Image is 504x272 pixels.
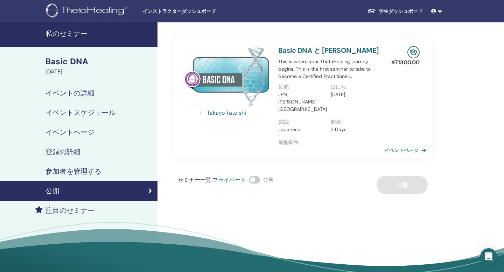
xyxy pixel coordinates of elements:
h4: 公開 [45,187,59,195]
span: セミナー一覧 : [178,176,212,184]
p: [DATE] [331,91,379,98]
img: graduation-cap-white.svg [367,8,376,14]
p: ¥ 71300.00 [391,58,420,67]
h4: 登録の詳細 [45,148,80,156]
span: 公衆 [263,176,274,184]
a: Takayo Tateishi [207,109,272,117]
h4: 私のセミナー [45,29,153,38]
h4: イベントページ [45,128,94,136]
h4: イベントの詳細 [45,89,94,97]
div: Basic DNA [45,56,153,67]
h4: 参加者を管理する [45,167,101,176]
p: 3 Days [331,126,379,133]
a: イベントページ [384,145,429,156]
div: Open Intercom Messenger [480,248,497,265]
span: プライベート [212,176,246,184]
img: In-Person Seminar [407,46,420,58]
img: Basic DNA [184,46,270,107]
a: Basic DNA[DATE] [41,56,157,76]
h4: イベントスケジュール [45,108,115,117]
h4: 注目のセミナー [45,206,94,215]
p: 前提条件 : [278,139,383,146]
p: 間隔 : [331,119,379,126]
span: インストラクターダッシュボード [142,8,247,15]
a: Basic DNA と [PERSON_NAME] [278,46,379,55]
img: logo.png [46,3,130,19]
p: This is where your ThetaHealing journey begins. This is the first seminar to take to become a Cer... [278,58,383,80]
div: [DATE] [45,67,153,76]
p: 位置 : [278,84,327,91]
p: - [278,146,383,153]
p: JPN, [PERSON_NAME][GEOGRAPHIC_DATA] [278,91,327,113]
p: 日にち : [331,84,379,91]
p: 言語 : [278,119,327,126]
a: 学生ダッシュボード [362,5,428,18]
p: Japanese [278,126,327,133]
